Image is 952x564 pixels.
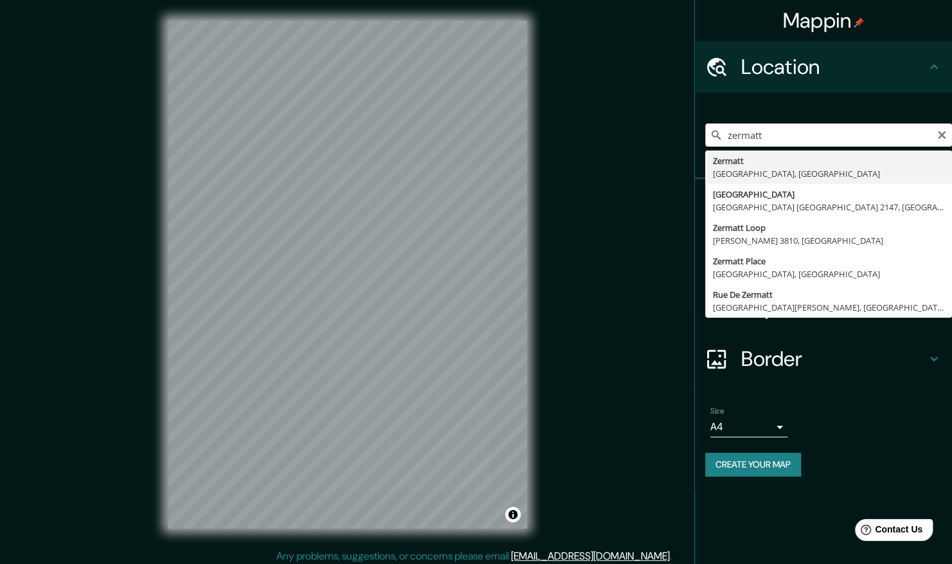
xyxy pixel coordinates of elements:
[672,549,674,564] div: .
[695,41,952,93] div: Location
[168,21,527,529] canvas: Map
[713,188,944,201] div: [GEOGRAPHIC_DATA]
[505,507,521,522] button: Toggle attribution
[713,268,944,280] div: [GEOGRAPHIC_DATA], [GEOGRAPHIC_DATA]
[838,514,938,550] iframe: Help widget launcher
[511,549,670,563] a: [EMAIL_ADDRESS][DOMAIN_NAME]
[713,154,944,167] div: Zermatt
[741,346,926,372] h4: Border
[937,128,947,140] button: Clear
[713,167,944,180] div: [GEOGRAPHIC_DATA], [GEOGRAPHIC_DATA]
[705,453,801,477] button: Create your map
[713,201,944,214] div: [GEOGRAPHIC_DATA] [GEOGRAPHIC_DATA] 2147, [GEOGRAPHIC_DATA]
[741,54,926,80] h4: Location
[695,282,952,333] div: Layout
[695,230,952,282] div: Style
[741,295,926,320] h4: Layout
[695,333,952,385] div: Border
[713,234,944,247] div: [PERSON_NAME] 3810, [GEOGRAPHIC_DATA]
[705,123,952,147] input: Pick your city or area
[710,417,787,437] div: A4
[674,549,676,564] div: .
[713,255,944,268] div: Zermatt Place
[695,179,952,230] div: Pins
[713,288,944,301] div: Rue De Zermatt
[854,17,864,28] img: pin-icon.png
[713,301,944,314] div: [GEOGRAPHIC_DATA][PERSON_NAME], [GEOGRAPHIC_DATA] J0X 1Z0, [GEOGRAPHIC_DATA]
[783,8,865,33] h4: Mappin
[710,406,724,417] label: Size
[276,549,672,564] p: Any problems, suggestions, or concerns please email .
[713,221,944,234] div: Zermatt Loop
